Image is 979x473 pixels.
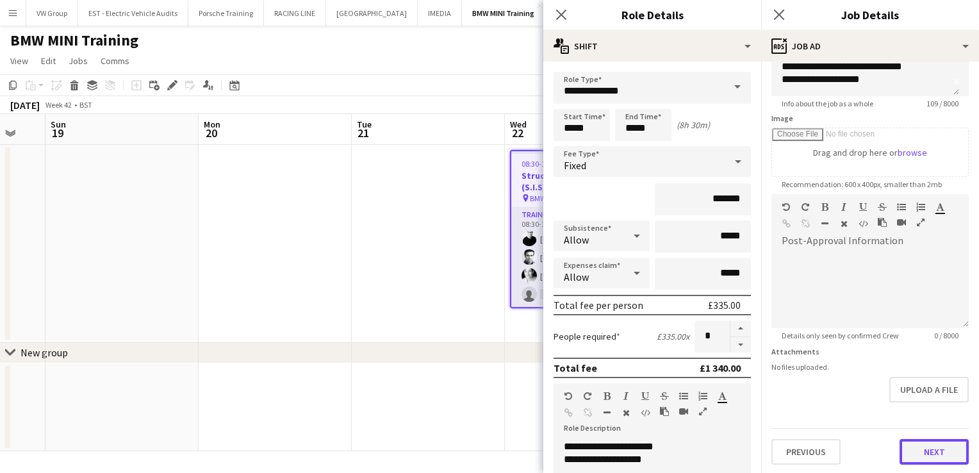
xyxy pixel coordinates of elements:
[51,119,66,130] span: Sun
[698,406,707,417] button: Fullscreen
[771,347,819,356] label: Attachments
[554,331,620,342] label: People required
[41,55,56,67] span: Edit
[657,331,689,342] div: £335.00 x
[522,159,588,169] span: 08:30-17:00 (8h30m)
[771,362,969,372] div: No files uploaded.
[511,170,652,193] h3: Structured Interview Skills (S.I.S)
[708,299,741,311] div: £335.00
[771,179,952,189] span: Recommendation: 600 x 400px, smaller than 2mb
[554,361,597,374] div: Total fee
[771,99,884,108] span: Info about the job as a whole
[564,159,586,172] span: Fixed
[355,126,372,140] span: 21
[564,391,573,401] button: Undo
[69,55,88,67] span: Jobs
[897,202,906,212] button: Unordered List
[839,219,848,229] button: Clear Formatting
[357,119,372,130] span: Tue
[878,202,887,212] button: Strikethrough
[897,217,906,228] button: Insert video
[21,346,68,359] div: New group
[510,119,527,130] span: Wed
[326,1,418,26] button: [GEOGRAPHIC_DATA]
[42,100,74,110] span: Week 42
[602,408,611,418] button: Horizontal Line
[10,55,28,67] span: View
[10,31,138,50] h1: BMW MINI Training
[730,320,751,337] button: Increase
[508,126,527,140] span: 22
[801,202,810,212] button: Redo
[859,202,868,212] button: Underline
[543,6,761,23] h3: Role Details
[511,208,652,307] app-card-role: Training Coach3/408:30-17:00 (8h30m)[PERSON_NAME][PERSON_NAME][PERSON_NAME]
[5,53,33,69] a: View
[677,119,710,131] div: (8h 30m)
[36,53,61,69] a: Edit
[101,55,129,67] span: Comms
[554,299,643,311] div: Total fee per person
[698,391,707,401] button: Ordered List
[761,31,979,62] div: Job Ad
[621,408,630,418] button: Clear Formatting
[564,233,589,246] span: Allow
[761,6,979,23] h3: Job Details
[916,217,925,228] button: Fullscreen
[859,219,868,229] button: HTML Code
[820,202,829,212] button: Bold
[820,219,829,229] button: Horizontal Line
[935,202,944,212] button: Text Color
[49,126,66,140] span: 19
[63,53,93,69] a: Jobs
[730,337,751,353] button: Decrease
[771,439,841,465] button: Previous
[878,217,887,228] button: Paste as plain text
[78,1,188,26] button: EST - Electric Vehicle Audits
[916,99,969,108] span: 109 / 8000
[660,406,669,417] button: Paste as plain text
[839,202,848,212] button: Italic
[679,391,688,401] button: Unordered List
[718,391,727,401] button: Text Color
[782,202,791,212] button: Undo
[79,100,92,110] div: BST
[660,391,669,401] button: Strikethrough
[10,99,40,112] div: [DATE]
[204,119,220,130] span: Mon
[771,331,909,340] span: Details only seen by confirmed Crew
[26,1,78,26] button: VW Group
[462,1,545,26] button: BMW MINI Training
[641,391,650,401] button: Underline
[510,150,654,308] app-job-card: 08:30-17:00 (8h30m)3/4Structured Interview Skills (S.I.S) BMW Academy1 RoleTraining Coach3/408:30...
[621,391,630,401] button: Italic
[889,377,969,402] button: Upload a file
[641,408,650,418] button: HTML Code
[900,439,969,465] button: Next
[700,361,741,374] div: £1 340.00
[530,194,579,203] span: BMW Academy
[602,391,611,401] button: Bold
[564,270,589,283] span: Allow
[916,202,925,212] button: Ordered List
[583,391,592,401] button: Redo
[264,1,326,26] button: RACING LINE
[95,53,135,69] a: Comms
[418,1,462,26] button: IMEDIA
[202,126,220,140] span: 20
[679,406,688,417] button: Insert video
[188,1,264,26] button: Porsche Training
[543,31,761,62] div: Shift
[924,331,969,340] span: 0 / 8000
